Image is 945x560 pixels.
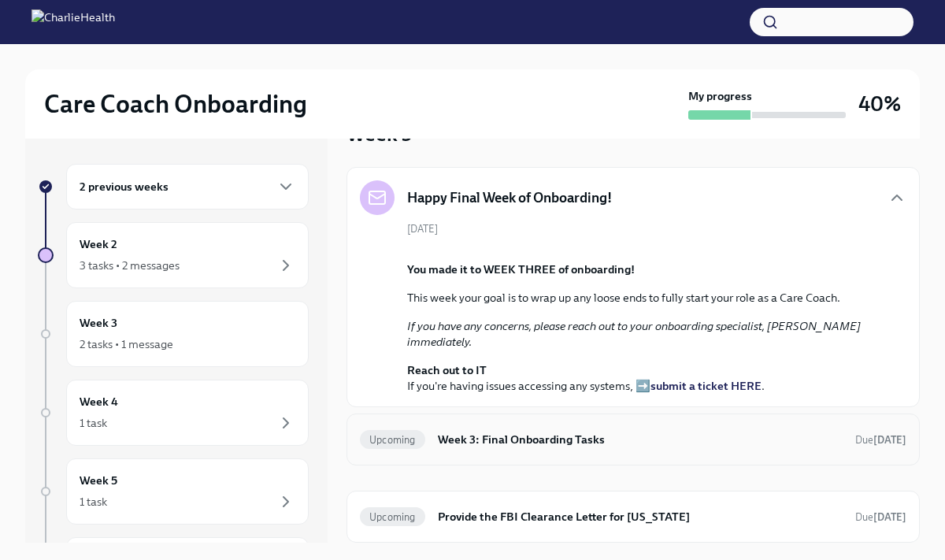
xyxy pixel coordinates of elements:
[360,427,906,452] a: UpcomingWeek 3: Final Onboarding TasksDue[DATE]
[38,301,309,367] a: Week 32 tasks • 1 message
[438,508,843,525] h6: Provide the FBI Clearance Letter for [US_STATE]
[80,258,180,273] div: 3 tasks • 2 messages
[858,90,901,118] h3: 40%
[855,432,906,447] span: September 13th, 2025 10:00
[80,415,107,431] div: 1 task
[407,363,487,377] strong: Reach out to IT
[360,434,425,446] span: Upcoming
[31,9,115,35] img: CharlieHealth
[873,434,906,446] strong: [DATE]
[407,221,438,236] span: [DATE]
[360,504,906,529] a: UpcomingProvide the FBI Clearance Letter for [US_STATE]Due[DATE]
[360,511,425,523] span: Upcoming
[688,88,752,104] strong: My progress
[80,314,117,332] h6: Week 3
[407,290,881,306] p: This week your goal is to wrap up any loose ends to fully start your role as a Care Coach.
[80,235,117,253] h6: Week 2
[38,458,309,525] a: Week 51 task
[407,262,635,276] strong: You made it to WEEK THREE of onboarding!
[407,362,881,394] p: If you're having issues accessing any systems, ➡️ .
[80,178,169,195] h6: 2 previous weeks
[855,434,906,446] span: Due
[407,188,612,207] h5: Happy Final Week of Onboarding!
[855,510,906,525] span: October 1st, 2025 10:00
[80,336,173,352] div: 2 tasks • 1 message
[407,319,861,349] em: If you have any concerns, please reach out to your onboarding specialist, [PERSON_NAME] immediately.
[44,88,307,120] h2: Care Coach Onboarding
[873,511,906,523] strong: [DATE]
[66,164,309,210] div: 2 previous weeks
[80,494,107,510] div: 1 task
[438,431,843,448] h6: Week 3: Final Onboarding Tasks
[650,379,762,393] a: submit a ticket HERE
[80,472,117,489] h6: Week 5
[855,511,906,523] span: Due
[38,380,309,446] a: Week 41 task
[38,222,309,288] a: Week 23 tasks • 2 messages
[80,393,118,410] h6: Week 4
